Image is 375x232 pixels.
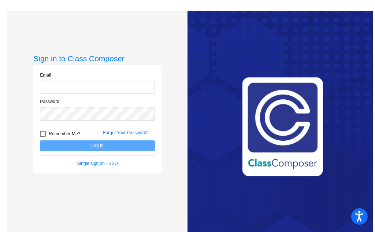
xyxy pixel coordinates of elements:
span: Remember Me? [49,129,80,138]
h3: Sign in to Class Composer [33,54,161,63]
a: Forgot Your Password? [103,130,149,135]
a: Single sign on - SSO [77,161,118,166]
button: Log In [40,140,155,151]
label: Email [40,72,51,78]
label: Password [40,98,59,105]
